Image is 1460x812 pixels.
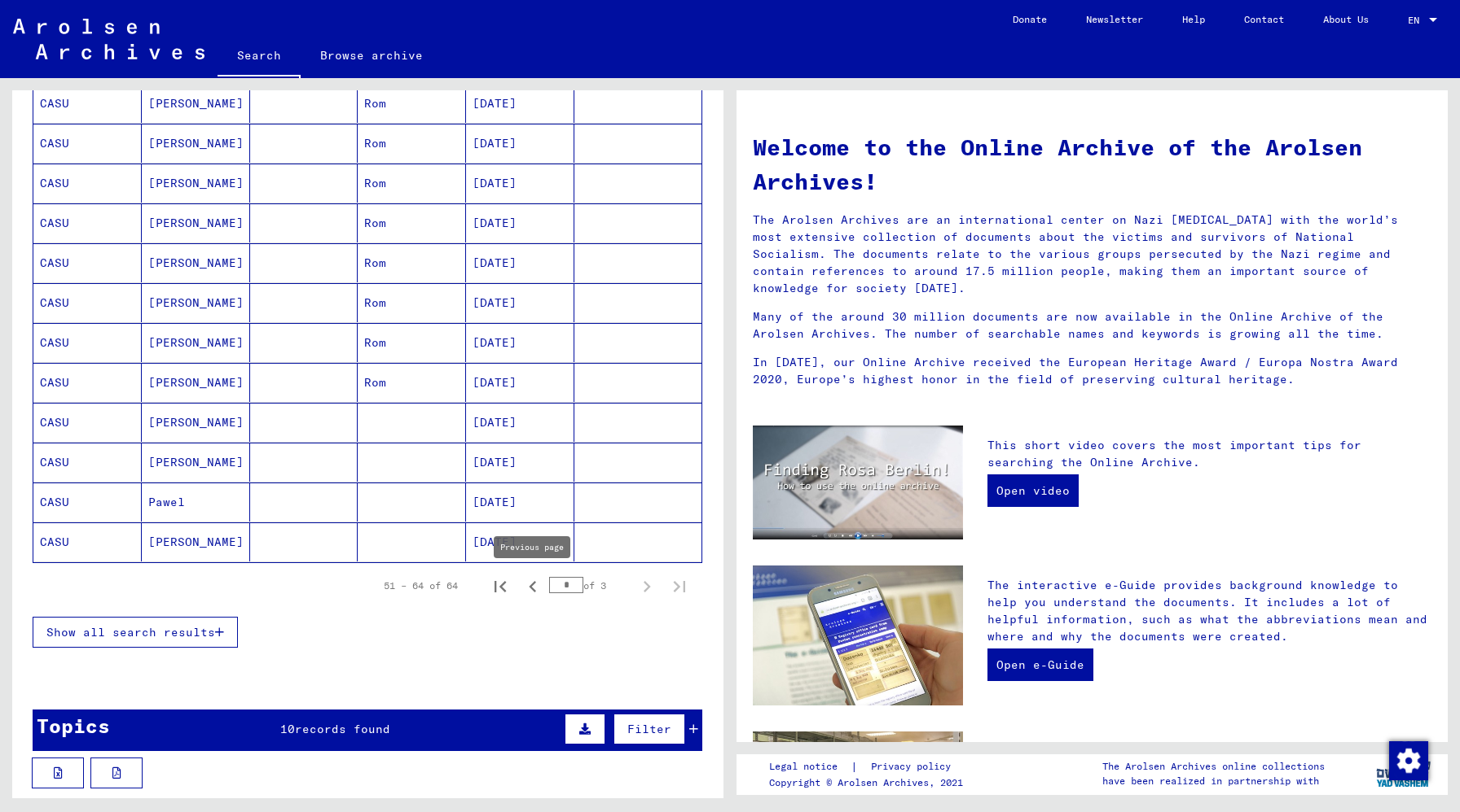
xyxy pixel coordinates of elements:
[753,308,1431,343] p: Many of the around 30 million documents are now available in the Online Archive of the Arolsen Ar...
[142,164,250,203] mat-cell: [PERSON_NAME]
[753,130,1431,199] h1: Welcome to the Online Archive of the Arolsen Archives!
[753,212,1431,297] p: The Arolsen Archives are an international center on Nazi [MEDICAL_DATA] with the world’s most ext...
[142,203,250,242] mat-cell: [PERSON_NAME]
[142,283,250,322] mat-cell: [PERSON_NAME]
[627,722,671,736] span: Filter
[466,482,574,522] mat-cell: [DATE]
[466,124,574,163] mat-cell: [DATE]
[358,323,466,362] mat-cell: Rom
[753,354,1431,388] p: In [DATE], our Online Archive received the European Heritage Award / Europa Nostra Award 2020, Eu...
[33,203,142,242] mat-cell: CASU
[142,522,250,561] mat-cell: [PERSON_NAME]
[295,722,390,736] span: records found
[33,443,142,482] mat-cell: CASU
[37,711,110,740] div: Topics
[1102,759,1325,774] p: The Arolsen Archives online collections
[858,758,970,775] a: Privacy policy
[517,570,549,602] button: Previous page
[466,243,574,282] mat-cell: [DATE]
[46,625,215,640] span: Show all search results
[549,578,631,593] div: of 3
[33,522,142,561] mat-cell: CASU
[33,84,142,123] mat-cell: CASU
[33,403,142,442] mat-cell: CASU
[631,570,663,602] button: Next page
[33,164,142,203] mat-cell: CASU
[301,36,442,75] a: Browse archive
[142,363,250,402] mat-cell: [PERSON_NAME]
[466,323,574,362] mat-cell: [DATE]
[466,84,574,123] mat-cell: [DATE]
[142,482,250,522] mat-cell: Pawel
[358,243,466,282] mat-cell: Rom
[753,565,963,705] img: eguide.jpg
[142,443,250,482] mat-cell: [PERSON_NAME]
[663,570,696,602] button: Last page
[33,363,142,402] mat-cell: CASU
[466,403,574,442] mat-cell: [DATE]
[358,124,466,163] mat-cell: Rom
[484,570,517,602] button: First page
[466,522,574,561] mat-cell: [DATE]
[987,474,1079,507] a: Open video
[358,363,466,402] mat-cell: Rom
[358,203,466,242] mat-cell: Rom
[466,283,574,322] mat-cell: [DATE]
[33,482,142,522] mat-cell: CASU
[142,84,250,123] mat-cell: [PERSON_NAME]
[466,203,574,242] mat-cell: [DATE]
[987,577,1431,645] p: The interactive e-Guide provides background knowledge to help you understand the documents. It in...
[769,758,851,775] a: Legal notice
[142,403,250,442] mat-cell: [PERSON_NAME]
[769,775,970,790] p: Copyright © Arolsen Archives, 2021
[753,426,963,539] img: video.jpg
[142,323,250,362] mat-cell: [PERSON_NAME]
[466,363,574,402] mat-cell: [DATE]
[613,714,685,744] button: Filter
[987,437,1431,471] p: This short video covers the most important tips for searching the Online Archive.
[33,323,142,362] mat-cell: CASU
[280,722,295,736] span: 10
[358,164,466,203] mat-cell: Rom
[987,648,1093,681] a: Open e-Guide
[13,19,204,59] img: Arolsen_neg.svg
[358,283,466,322] mat-cell: Rom
[358,84,466,123] mat-cell: Rom
[466,443,574,482] mat-cell: [DATE]
[1373,753,1434,794] img: yv_logo.png
[142,124,250,163] mat-cell: [PERSON_NAME]
[33,243,142,282] mat-cell: CASU
[1408,15,1426,26] span: EN
[142,243,250,282] mat-cell: [PERSON_NAME]
[33,617,238,648] button: Show all search results
[1389,741,1428,780] img: Change consent
[1102,774,1325,788] p: have been realized in partnership with
[218,36,301,78] a: Search
[466,164,574,203] mat-cell: [DATE]
[33,283,142,322] mat-cell: CASU
[33,124,142,163] mat-cell: CASU
[769,758,970,775] div: |
[384,578,458,593] div: 51 – 64 of 64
